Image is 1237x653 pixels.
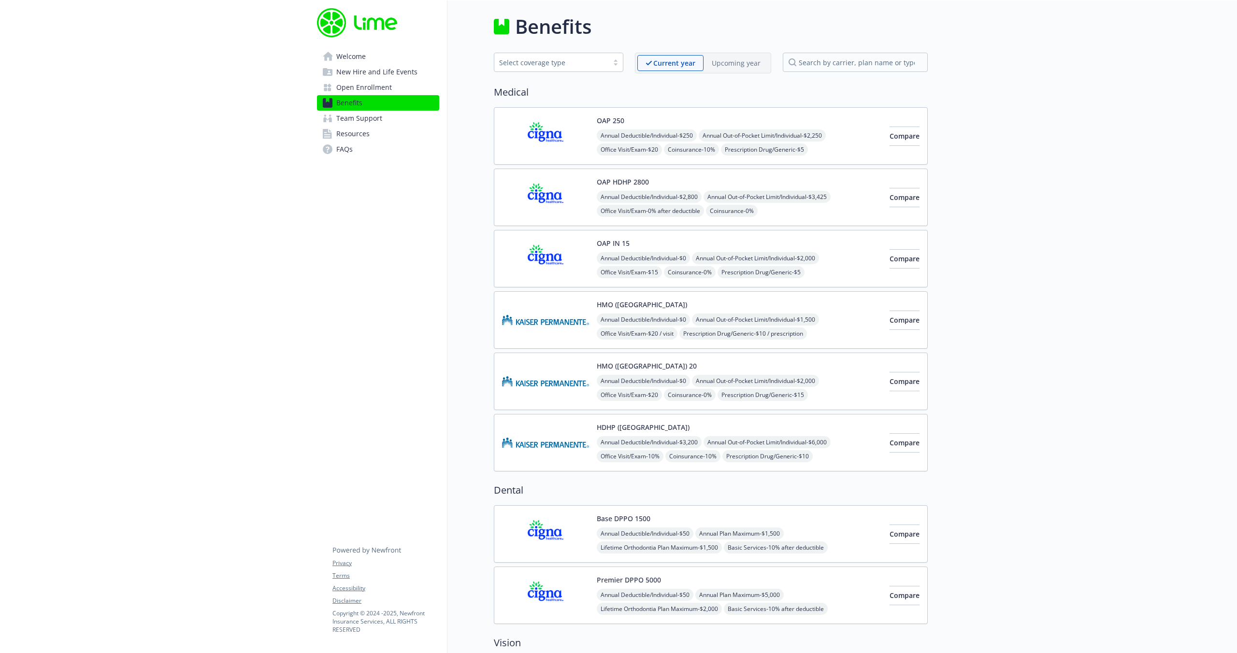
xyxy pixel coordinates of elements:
[665,450,720,462] span: Coinsurance - 10%
[890,188,920,207] button: Compare
[502,238,589,279] img: CIGNA carrier logo
[597,191,702,203] span: Annual Deductible/Individual - $2,800
[597,143,662,156] span: Office Visit/Exam - $20
[502,513,589,554] img: CIGNA carrier logo
[515,12,591,41] h1: Benefits
[502,361,589,402] img: Kaiser Permanente Insurance Company carrier logo
[597,450,663,462] span: Office Visit/Exam - 10%
[332,609,439,634] p: Copyright © 2024 - 2025 , Newfront Insurance Services, ALL RIGHTS RESERVED
[724,541,828,554] span: Basic Services - 10% after deductible
[890,127,920,146] button: Compare
[890,377,920,386] span: Compare
[597,205,704,217] span: Office Visit/Exam - 0% after deductible
[704,436,831,448] span: Annual Out-of-Pocket Limit/Individual - $6,000
[718,266,805,278] span: Prescription Drug/Generic - $5
[502,115,589,156] img: CIGNA carrier logo
[597,115,624,126] button: OAP 250
[597,541,722,554] span: Lifetime Orthodontia Plan Maximum - $1,500
[597,513,650,524] button: Base DPPO 1500
[597,238,630,248] button: OAP IN 15
[502,299,589,341] img: Kaiser Permanente Insurance Company carrier logo
[679,327,807,340] span: Prescription Drug/Generic - $10 / prescription
[699,129,826,142] span: Annual Out-of-Pocket Limit/Individual - $2,250
[718,389,808,401] span: Prescription Drug/Generic - $15
[890,311,920,330] button: Compare
[317,64,439,80] a: New Hire and Life Events
[332,571,439,580] a: Terms
[692,375,819,387] span: Annual Out-of-Pocket Limit/Individual - $2,000
[494,636,928,650] h2: Vision
[317,95,439,111] a: Benefits
[724,603,828,615] span: Basic Services - 10% after deductible
[597,129,697,142] span: Annual Deductible/Individual - $250
[317,142,439,157] a: FAQs
[890,591,920,600] span: Compare
[597,603,722,615] span: Lifetime Orthodontia Plan Maximum - $2,000
[317,111,439,126] a: Team Support
[692,313,819,326] span: Annual Out-of-Pocket Limit/Individual - $1,500
[597,266,662,278] span: Office Visit/Exam - $15
[664,143,719,156] span: Coinsurance - 10%
[890,193,920,202] span: Compare
[597,575,661,585] button: Premier DPPO 5000
[597,375,690,387] span: Annual Deductible/Individual - $0
[597,527,693,539] span: Annual Deductible/Individual - $50
[722,450,813,462] span: Prescription Drug/Generic - $10
[317,80,439,95] a: Open Enrollment
[890,438,920,447] span: Compare
[890,254,920,263] span: Compare
[499,57,604,68] div: Select coverage type
[664,389,716,401] span: Coinsurance - 0%
[317,126,439,142] a: Resources
[597,361,697,371] button: HMO ([GEOGRAPHIC_DATA]) 20
[890,529,920,539] span: Compare
[597,589,693,601] span: Annual Deductible/Individual - $50
[317,49,439,64] a: Welcome
[336,142,353,157] span: FAQs
[597,422,690,432] button: HDHP ([GEOGRAPHIC_DATA])
[890,131,920,141] span: Compare
[332,596,439,605] a: Disclaimer
[890,372,920,391] button: Compare
[597,436,702,448] span: Annual Deductible/Individual - $3,200
[336,111,382,126] span: Team Support
[502,177,589,218] img: CIGNA carrier logo
[336,49,366,64] span: Welcome
[783,53,928,72] input: search by carrier, plan name or type
[695,527,784,539] span: Annual Plan Maximum - $1,500
[721,143,808,156] span: Prescription Drug/Generic - $5
[332,584,439,593] a: Accessibility
[597,177,649,187] button: OAP HDHP 2800
[706,205,758,217] span: Coinsurance - 0%
[712,58,761,68] p: Upcoming year
[597,252,690,264] span: Annual Deductible/Individual - $0
[890,525,920,544] button: Compare
[597,299,687,310] button: HMO ([GEOGRAPHIC_DATA])
[704,191,831,203] span: Annual Out-of-Pocket Limit/Individual - $3,425
[692,252,819,264] span: Annual Out-of-Pocket Limit/Individual - $2,000
[597,389,662,401] span: Office Visit/Exam - $20
[664,266,716,278] span: Coinsurance - 0%
[502,575,589,616] img: CIGNA carrier logo
[494,85,928,99] h2: Medical
[890,586,920,605] button: Compare
[336,95,362,111] span: Benefits
[890,433,920,453] button: Compare
[336,64,417,80] span: New Hire and Life Events
[597,327,677,340] span: Office Visit/Exam - $20 / visit
[890,249,920,269] button: Compare
[653,58,695,68] p: Current year
[494,483,928,497] h2: Dental
[336,80,392,95] span: Open Enrollment
[890,315,920,325] span: Compare
[502,422,589,463] img: Kaiser Permanente Insurance Company carrier logo
[695,589,784,601] span: Annual Plan Maximum - $5,000
[336,126,370,142] span: Resources
[332,559,439,568] a: Privacy
[597,313,690,326] span: Annual Deductible/Individual - $0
